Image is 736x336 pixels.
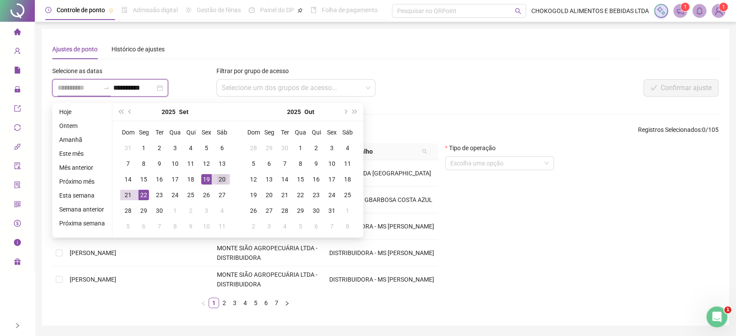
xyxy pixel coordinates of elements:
[277,156,293,171] td: 2025-10-07
[248,174,259,185] div: 12
[91,146,113,155] div: • Há 2d
[324,218,340,234] td: 2025-11-07
[327,205,337,216] div: 31
[264,221,274,232] div: 3
[120,187,136,203] td: 2025-09-21
[154,143,165,153] div: 2
[87,256,131,291] button: Ajuda
[324,140,340,156] td: 2025-10-03
[18,175,145,184] div: Envie uma mensagem
[681,3,689,11] sup: 1
[170,143,180,153] div: 3
[246,218,261,234] td: 2025-11-02
[327,158,337,169] div: 10
[167,171,183,187] td: 2025-09-17
[136,140,152,156] td: 2025-09-01
[14,254,21,272] span: gift
[120,218,136,234] td: 2025-10-05
[201,143,212,153] div: 5
[138,190,149,200] div: 22
[179,103,189,121] button: month panel
[250,298,261,308] li: 5
[167,218,183,234] td: 2025-10-08
[724,306,731,313] span: 1
[14,120,21,138] span: sync
[183,203,199,218] td: 2025-10-02
[246,171,261,187] td: 2025-10-12
[183,156,199,171] td: 2025-09-11
[308,203,324,218] td: 2025-10-30
[327,190,337,200] div: 24
[246,187,261,203] td: 2025-10-19
[56,190,108,201] li: Esta semana
[638,125,719,139] span: : 0 / 105
[123,190,133,200] div: 21
[123,158,133,169] div: 7
[199,218,214,234] td: 2025-10-10
[103,84,110,91] span: to
[246,156,261,171] td: 2025-10-05
[186,7,192,13] span: sun
[170,158,180,169] div: 10
[154,158,165,169] div: 9
[293,187,308,203] td: 2025-10-22
[18,184,145,202] div: Normalmente respondemos em alguns minutos
[167,187,183,203] td: 2025-09-24
[264,190,274,200] div: 20
[340,124,355,140] th: Sáb
[183,218,199,234] td: 2025-10-09
[120,171,136,187] td: 2025-09-14
[295,143,306,153] div: 1
[13,278,31,284] span: Início
[167,140,183,156] td: 2025-09-03
[131,256,174,291] button: Tarefas
[136,124,152,140] th: Seg
[17,62,157,77] p: [PERSON_NAME] 👋
[14,24,21,42] span: home
[712,4,725,17] img: 14563
[308,124,324,140] th: Qui
[14,63,21,80] span: file
[167,203,183,218] td: 2025-10-01
[14,44,21,61] span: user-add
[261,298,271,308] a: 6
[138,143,149,153] div: 1
[308,156,324,171] td: 2025-10-09
[9,167,165,209] div: Envie uma mensagemNormalmente respondemos em alguns minutos
[136,203,152,218] td: 2025-09-29
[277,171,293,187] td: 2025-10-14
[9,117,165,163] div: Mensagem recenteProfile image for GabrielO ticket será encerrado por inatividade. Caso ainda tenh...
[199,203,214,218] td: 2025-10-03
[152,124,167,140] th: Ter
[324,147,419,156] span: Local de trabalho
[122,7,128,13] span: file-done
[311,190,321,200] div: 23
[280,158,290,169] div: 7
[340,187,355,203] td: 2025-10-25
[293,124,308,140] th: Qua
[287,103,301,121] button: year panel
[70,230,74,239] p: •
[152,218,167,234] td: 2025-10-07
[327,143,337,153] div: 3
[209,298,219,308] li: 1
[695,7,703,15] span: bell
[264,143,274,153] div: 29
[154,190,165,200] div: 23
[136,187,152,203] td: 2025-09-22
[152,203,167,218] td: 2025-09-30
[217,158,227,169] div: 13
[199,124,214,140] th: Sex
[264,174,274,185] div: 13
[162,103,176,121] button: year panel
[123,205,133,216] div: 28
[311,158,321,169] div: 9
[329,170,431,177] span: SEDE FAZENDA [GEOGRAPHIC_DATA]
[327,174,337,185] div: 17
[230,298,240,308] li: 3
[120,124,136,140] th: Dom
[261,218,277,234] td: 2025-11-03
[133,7,178,13] span: Admissão digital
[170,221,180,232] div: 8
[186,174,196,185] div: 18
